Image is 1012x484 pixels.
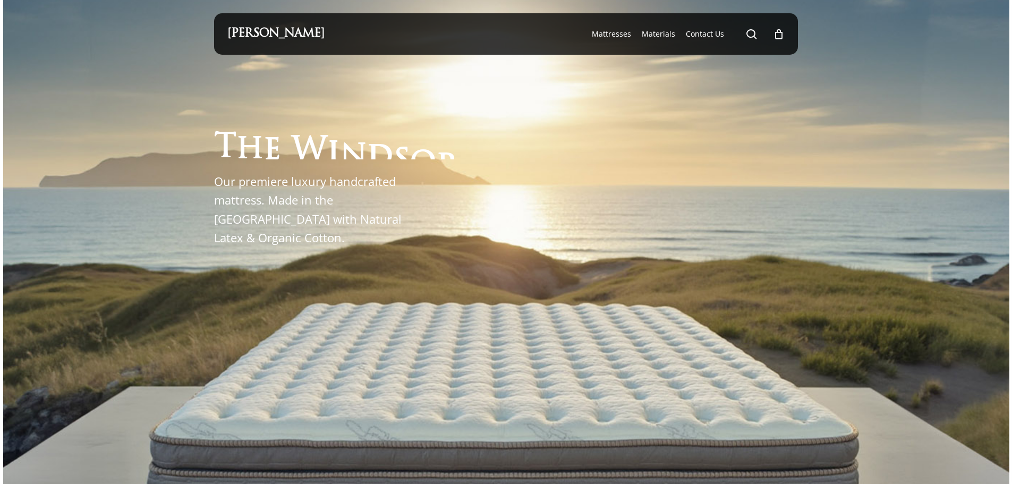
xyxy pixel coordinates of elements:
span: e [263,135,281,167]
span: h [236,133,263,166]
a: Materials [642,29,675,39]
p: Our premiere luxury handcrafted mattress. Made in the [GEOGRAPHIC_DATA] with Natural Latex & Orga... [214,172,413,247]
h1: The Windsor [214,127,458,159]
span: o [410,147,436,179]
a: Cart [773,28,785,40]
span: r [436,150,458,182]
span: i [327,138,340,170]
span: T [214,132,236,165]
span: n [340,140,367,172]
span: W [292,136,327,168]
a: Mattresses [592,29,631,39]
span: s [393,144,410,176]
span: d [367,142,393,174]
a: [PERSON_NAME] [227,28,325,40]
nav: Main Menu [586,13,785,55]
a: Contact Us [686,29,724,39]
